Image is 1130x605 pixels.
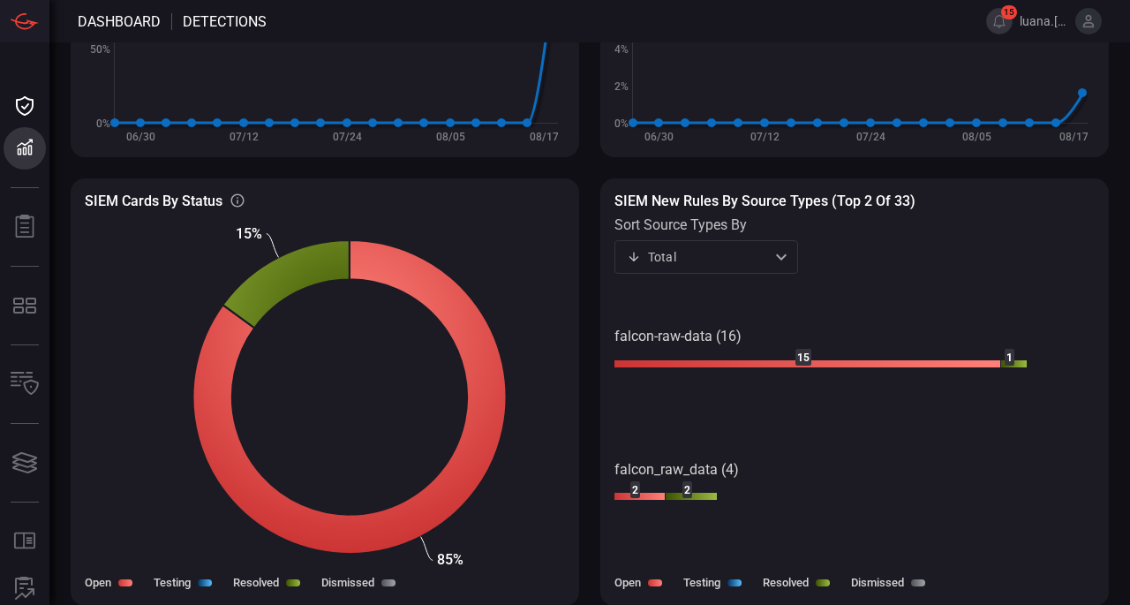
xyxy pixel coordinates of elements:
[614,328,742,344] text: falcon-raw-data (16)
[851,576,904,589] label: Dismissed
[644,131,674,143] text: 06/30
[85,576,111,589] label: Open
[530,131,559,143] text: 08/17
[986,8,1013,34] button: 15
[4,206,46,248] button: Reports
[230,131,259,143] text: 07/12
[78,13,161,30] span: Dashboard
[90,43,110,56] text: 50%
[437,551,463,568] text: 85%
[614,43,629,56] text: 4%
[962,131,991,143] text: 08/05
[614,576,641,589] label: Open
[321,576,374,589] label: Dismissed
[856,131,885,143] text: 07/24
[233,576,279,589] label: Resolved
[1059,131,1089,143] text: 08/17
[684,484,690,496] text: 2
[750,131,780,143] text: 07/12
[85,193,222,209] h3: SIEM Cards By Status
[96,117,110,130] text: 0%
[4,442,46,484] button: Cards
[797,352,810,364] text: 15
[614,117,629,130] text: 0%
[1001,5,1017,19] span: 15
[614,80,629,93] text: 2%
[627,248,770,266] div: Total
[1020,14,1068,28] span: luana.[PERSON_NAME]
[436,131,465,143] text: 08/05
[4,363,46,405] button: Inventory
[683,576,720,589] label: Testing
[4,520,46,563] button: Rule Catalog
[4,127,46,170] button: Detections
[154,576,191,589] label: Testing
[614,216,798,233] label: sort source types by
[4,85,46,127] button: Dashboard
[614,193,1095,209] h3: SIEM New rules by source types (Top 2 of 33)
[614,461,739,478] text: falcon_raw_data (4)
[126,131,155,143] text: 06/30
[183,13,267,30] span: Detections
[333,131,362,143] text: 07/24
[4,284,46,327] button: MITRE - Detection Posture
[763,576,809,589] label: Resolved
[236,225,262,242] text: 15%
[1006,352,1013,364] text: 1
[632,484,638,496] text: 2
